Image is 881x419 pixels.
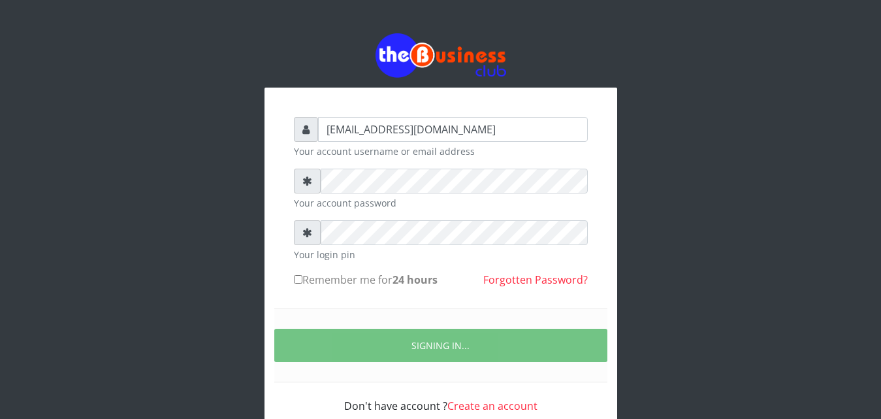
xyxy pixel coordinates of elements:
small: Your login pin [294,248,588,261]
label: Remember me for [294,272,438,288]
a: Forgotten Password? [483,273,588,287]
small: Your account username or email address [294,144,588,158]
input: Username or email address [318,117,588,142]
a: Create an account [447,399,537,413]
small: Your account password [294,196,588,210]
button: SIGNING IN... [274,329,607,362]
input: Remember me for24 hours [294,275,302,284]
b: 24 hours [392,273,438,287]
div: Don't have account ? [294,382,588,414]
